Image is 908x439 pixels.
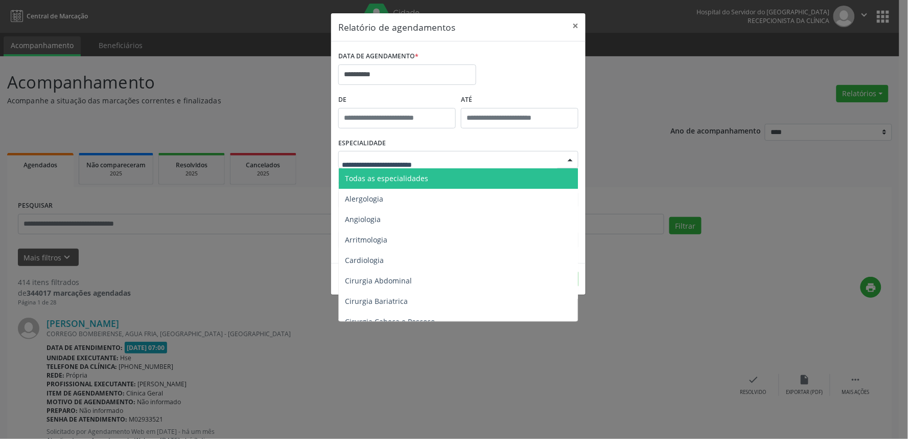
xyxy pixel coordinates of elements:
span: Cirurgia Cabeça e Pescoço [345,317,435,326]
span: Cirurgia Bariatrica [345,296,408,306]
span: Cardiologia [345,255,384,265]
span: Alergologia [345,194,383,204]
label: De [338,92,456,108]
label: ATÉ [461,92,578,108]
h5: Relatório de agendamentos [338,20,455,34]
span: Angiologia [345,214,381,224]
span: Cirurgia Abdominal [345,276,412,286]
span: Todas as especialidades [345,173,428,183]
button: Close [565,13,586,38]
label: ESPECIALIDADE [338,136,386,151]
span: Arritmologia [345,235,387,245]
label: DATA DE AGENDAMENTO [338,49,418,64]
